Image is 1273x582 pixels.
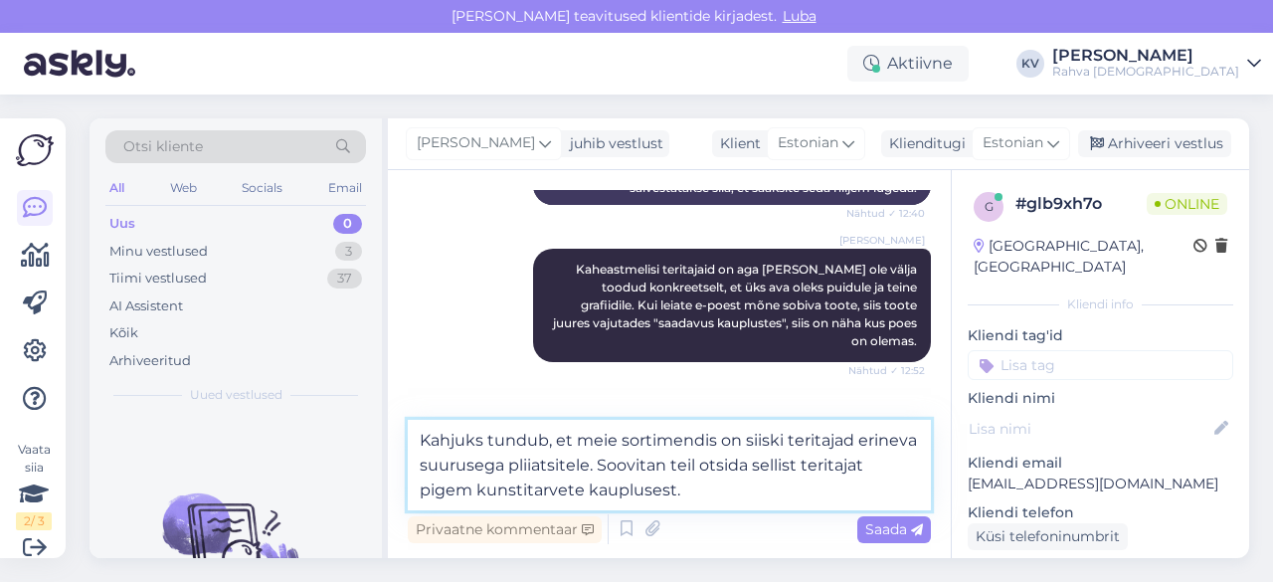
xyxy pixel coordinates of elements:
[968,388,1233,409] p: Kliendi nimi
[324,175,366,201] div: Email
[968,295,1233,313] div: Kliendi info
[166,175,201,201] div: Web
[123,136,203,157] span: Otsi kliente
[847,46,969,82] div: Aktiivne
[335,242,362,262] div: 3
[865,520,923,538] span: Saada
[712,133,761,154] div: Klient
[408,516,602,543] div: Privaatne kommentaar
[1052,48,1261,80] a: [PERSON_NAME]Rahva [DEMOGRAPHIC_DATA]
[327,269,362,289] div: 37
[190,386,282,404] span: Uued vestlused
[968,474,1233,494] p: [EMAIL_ADDRESS][DOMAIN_NAME]
[109,296,183,316] div: AI Assistent
[408,420,931,510] textarea: Kahjuks tundub, et meie sortimendis on siiski teritajad erineva suurusega pliiatsitele. Soovitan ...
[778,132,838,154] span: Estonian
[553,262,920,348] span: Kaheastmelisi teritajaid on aga [PERSON_NAME] ole välja toodud konkreetselt, et üks ava oleks pui...
[777,7,822,25] span: Luba
[105,175,128,201] div: All
[1016,50,1044,78] div: KV
[968,523,1128,550] div: Küsi telefoninumbrit
[109,323,138,343] div: Kõik
[16,134,54,166] img: Askly Logo
[333,214,362,234] div: 0
[417,132,535,154] span: [PERSON_NAME]
[881,133,966,154] div: Klienditugi
[968,502,1233,523] p: Kliendi telefon
[969,418,1210,440] input: Lisa nimi
[985,199,994,214] span: g
[848,363,925,378] span: Nähtud ✓ 12:52
[109,214,135,234] div: Uus
[968,453,1233,474] p: Kliendi email
[968,325,1233,346] p: Kliendi tag'id
[968,350,1233,380] input: Lisa tag
[109,351,191,371] div: Arhiveeritud
[109,242,208,262] div: Minu vestlused
[16,441,52,530] div: Vaata siia
[839,233,925,248] span: [PERSON_NAME]
[1147,193,1227,215] span: Online
[983,132,1043,154] span: Estonian
[846,206,925,221] span: Nähtud ✓ 12:40
[1052,64,1239,80] div: Rahva [DEMOGRAPHIC_DATA]
[1052,48,1239,64] div: [PERSON_NAME]
[1078,130,1231,157] div: Arhiveeri vestlus
[109,269,207,289] div: Tiimi vestlused
[1015,192,1147,216] div: # glb9xh7o
[974,236,1193,278] div: [GEOGRAPHIC_DATA], [GEOGRAPHIC_DATA]
[16,512,52,530] div: 2 / 3
[562,133,663,154] div: juhib vestlust
[238,175,286,201] div: Socials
